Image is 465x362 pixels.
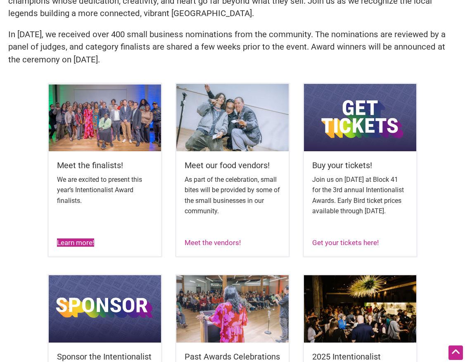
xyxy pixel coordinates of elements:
[448,345,463,360] div: Scroll Back to Top
[57,160,153,171] h5: Meet the finalists!
[312,238,379,247] a: Get your tickets here!
[312,174,408,217] p: Join us on [DATE] at Block 41 for the 3rd annual Intentionalist Awards. Early Bird ticket prices ...
[185,174,280,217] p: As part of the celebration, small bites will be provided by some of the small businesses in our c...
[185,238,241,247] a: Meet the vendors!
[57,238,94,247] a: Learn more!
[312,160,408,171] h5: Buy your tickets!
[57,174,153,206] p: We are excited to present this year’s Intentionalist Award finalists.
[185,160,280,171] h5: Meet our food vendors!
[8,28,457,66] p: In [DATE], we received over 400 small business nominations from the community. The nominations ar...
